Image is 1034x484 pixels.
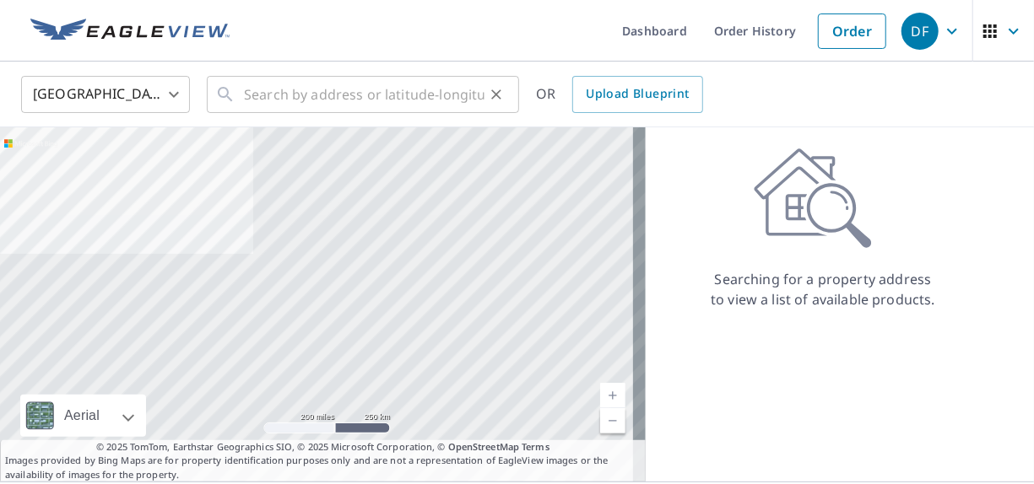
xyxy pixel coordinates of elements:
[586,83,689,105] span: Upload Blueprint
[244,71,485,118] input: Search by address or latitude-longitude
[485,83,508,106] button: Clear
[21,71,190,118] div: [GEOGRAPHIC_DATA]
[96,440,549,454] span: © 2025 TomTom, Earthstar Geographics SIO, © 2025 Microsoft Corporation, ©
[522,440,549,453] a: Terms
[600,408,625,433] a: Current Level 5, Zoom Out
[572,76,702,113] a: Upload Blueprint
[710,269,936,309] p: Searching for a property address to view a list of available products.
[536,76,703,113] div: OR
[901,13,939,50] div: DF
[600,383,625,408] a: Current Level 5, Zoom In
[20,395,146,437] div: Aerial
[59,395,105,437] div: Aerial
[30,19,230,44] img: EV Logo
[818,13,886,49] a: Order
[448,440,519,453] a: OpenStreetMap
